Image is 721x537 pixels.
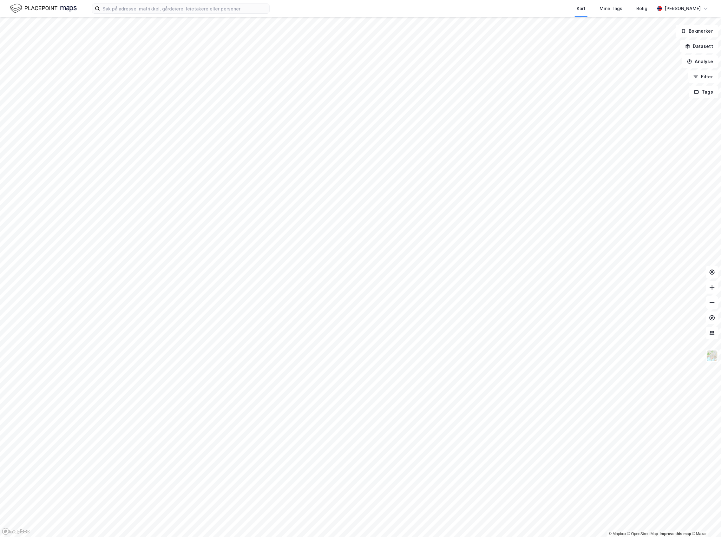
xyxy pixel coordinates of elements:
button: Filter [688,70,718,83]
div: Mine Tags [600,5,622,12]
div: Kart [577,5,586,12]
div: Kontrollprogram for chat [689,507,721,537]
button: Bokmerker [676,25,718,37]
a: Mapbox homepage [2,528,30,535]
a: Improve this map [660,532,691,536]
img: Z [706,350,718,362]
button: Analyse [682,55,718,68]
a: Mapbox [609,532,626,536]
button: Datasett [680,40,718,53]
a: OpenStreetMap [627,532,658,536]
img: logo.f888ab2527a4732fd821a326f86c7f29.svg [10,3,77,14]
button: Tags [689,86,718,98]
input: Søk på adresse, matrikkel, gårdeiere, leietakere eller personer [100,4,269,13]
iframe: Chat Widget [689,507,721,537]
div: Bolig [636,5,647,12]
div: [PERSON_NAME] [665,5,701,12]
